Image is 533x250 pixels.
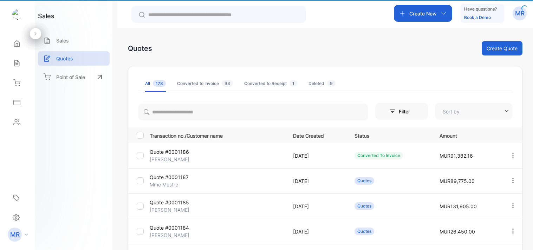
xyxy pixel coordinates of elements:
img: logo [12,9,23,20]
a: Quotes [38,51,110,66]
a: Sales [38,33,110,48]
span: MUR91,382.16 [440,153,473,159]
button: Create New [394,5,452,22]
span: MUR26,450.00 [440,229,475,235]
p: MR [515,9,525,18]
div: Quotes [355,177,374,185]
span: 178 [153,80,166,87]
p: Sales [56,37,69,44]
div: Converted to Receipt [244,80,297,87]
button: MR [513,5,527,22]
p: Quote #0001185 [150,199,195,206]
div: All [145,80,166,87]
p: Amount [440,131,495,139]
p: Quotes [56,55,73,62]
button: Sort by [435,103,512,120]
p: Date Created [293,131,340,139]
h1: sales [38,11,54,21]
p: [PERSON_NAME] [150,156,195,163]
a: Book a Demo [464,15,491,20]
button: Create Quote [482,41,522,55]
p: [PERSON_NAME] [150,206,195,213]
iframe: LiveChat chat widget [503,221,533,250]
span: 9 [327,80,336,87]
span: MUR131,905.00 [440,203,477,209]
p: Status [355,131,425,139]
p: Have questions? [464,6,497,13]
p: Quote #0001187 [150,173,195,181]
div: Converted To Invoice [355,152,403,159]
span: MUR89,775.00 [440,178,475,184]
p: Transaction no./Customer name [150,131,284,139]
p: Sort by [443,108,460,115]
p: [DATE] [293,228,340,235]
p: MR [10,230,20,239]
div: Deleted [308,80,336,87]
div: Quotes [355,202,374,210]
p: Point of Sale [56,73,85,81]
span: 1 [290,80,297,87]
a: Point of Sale [38,69,110,85]
span: 93 [222,80,233,87]
p: Quote #0001184 [150,224,195,231]
div: Converted to Invoice [177,80,233,87]
p: Mme Mestre [150,181,195,188]
p: [DATE] [293,203,340,210]
div: Quotes [128,43,152,54]
p: [PERSON_NAME] [150,231,195,239]
div: Quotes [355,228,374,235]
p: [DATE] [293,152,340,159]
p: Quote #0001186 [150,148,195,156]
p: [DATE] [293,177,340,185]
p: Create New [409,10,437,17]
